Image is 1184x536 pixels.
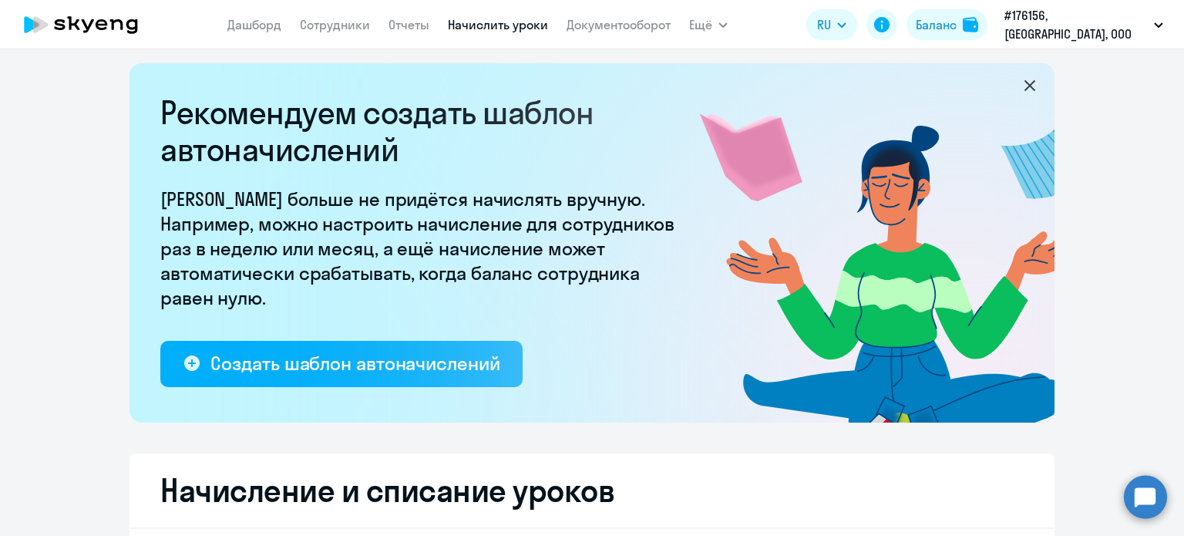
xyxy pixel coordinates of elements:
button: Ещё [689,9,728,40]
img: balance [963,17,978,32]
a: Документооборот [567,17,671,32]
p: #176156, [GEOGRAPHIC_DATA], ООО [1004,6,1148,43]
div: Создать шаблон автоначислений [210,351,499,376]
h2: Начисление и списание уроков [160,472,1024,509]
h2: Рекомендуем создать шаблон автоначислений [160,94,684,168]
p: [PERSON_NAME] больше не придётся начислять вручную. Например, можно настроить начисление для сотр... [160,187,684,310]
button: Балансbalance [906,9,987,40]
a: Отчеты [388,17,429,32]
button: RU [806,9,857,40]
a: Начислить уроки [448,17,548,32]
span: Ещё [689,15,712,34]
button: Создать шаблон автоначислений [160,341,523,387]
div: Баланс [916,15,957,34]
a: Дашборд [227,17,281,32]
button: #176156, [GEOGRAPHIC_DATA], ООО [997,6,1171,43]
a: Сотрудники [300,17,370,32]
span: RU [817,15,831,34]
